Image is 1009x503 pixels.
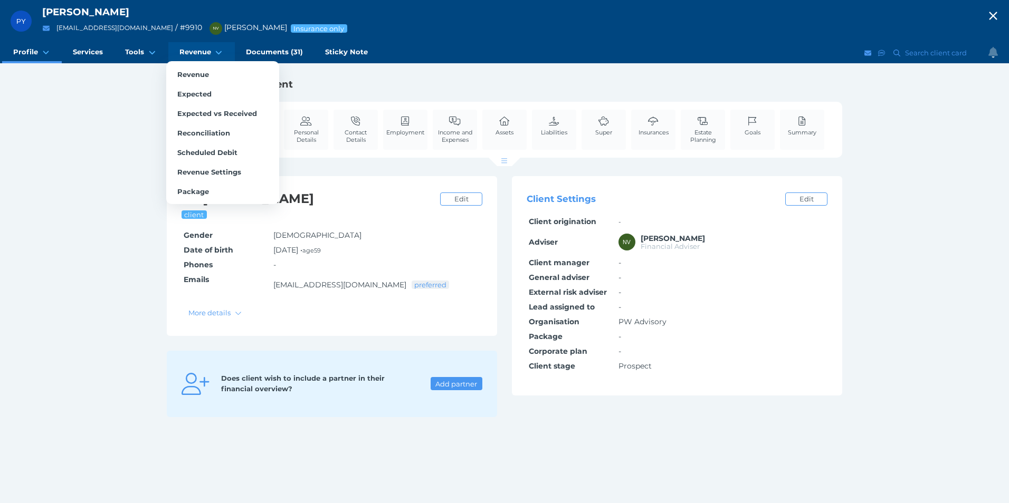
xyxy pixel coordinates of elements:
span: More details [184,308,233,317]
span: Does client wish to include a partner in their financial overview? [221,374,385,393]
span: Revenue [179,47,211,56]
span: Search client card [903,49,972,57]
span: [DATE] • [273,245,321,255]
div: Nancy Vos [210,22,222,35]
td: - [616,215,827,229]
span: - [273,260,276,269]
span: Revenue [177,70,209,79]
a: Liabilities [538,110,570,142]
span: Income and Expenses [435,129,474,143]
a: Expected vs Received [166,103,279,123]
span: Documents (31) [246,47,303,56]
span: Prospect [618,361,652,371]
span: Corporate plan [529,346,587,356]
a: Package [166,181,279,201]
span: Profile [13,47,38,56]
button: More details [183,306,247,320]
span: client [184,210,205,219]
a: Documents (31) [235,42,314,63]
span: - [618,273,621,282]
span: General adviser [529,273,589,282]
div: Paul Yovich [11,11,32,32]
span: Lead assigned to [529,302,595,312]
span: Phones [184,260,213,269]
a: Services [62,42,114,63]
div: Nancy Vos [618,234,635,250]
small: age 59 [302,247,321,254]
span: Tools [125,47,144,56]
span: [PERSON_NAME] [204,23,287,32]
span: Revenue Settings [177,168,241,176]
button: Email [40,22,53,35]
span: PY [16,17,26,25]
span: Emails [184,275,209,284]
span: Package [529,332,563,341]
a: Income and Expenses [433,110,477,149]
a: Reconciliation [166,123,279,142]
a: Revenue Settings [166,162,279,181]
span: Personal Details [287,129,326,143]
span: preferred [414,280,448,289]
span: - [618,302,621,312]
button: Search client card [889,46,972,60]
span: [DEMOGRAPHIC_DATA] [273,230,361,240]
span: Insurances [639,129,669,136]
span: - [618,258,621,267]
h2: Mr [PERSON_NAME] [182,191,435,207]
a: Estate Planning [681,110,725,149]
span: Gender [184,230,213,240]
a: Contact Details [334,110,378,149]
a: Edit [440,192,482,206]
a: Assets [493,110,516,142]
span: Client Settings [527,194,596,205]
span: Expected vs Received [177,109,257,118]
span: Edit [795,195,818,203]
span: Add partner [431,380,482,388]
button: Email [863,46,873,60]
span: External risk adviser [529,287,607,297]
span: Services [73,47,103,56]
a: Edit [785,192,827,206]
a: Scheduled Debit [166,142,279,162]
span: Sticky Note [325,47,368,56]
span: Liabilities [541,129,567,136]
span: Financial Adviser [641,242,700,250]
a: Summary [785,110,819,142]
span: Edit [450,195,473,203]
span: [PERSON_NAME] [42,6,129,18]
button: SMS [877,46,887,60]
span: Goals [745,129,760,136]
a: Revenue [168,42,235,63]
span: Estate Planning [683,129,722,143]
span: Organisation [529,317,579,326]
span: Adviser [529,237,558,247]
a: [EMAIL_ADDRESS][DOMAIN_NAME] [273,280,406,289]
span: Super [595,129,612,136]
span: NV [623,239,631,245]
a: Profile [2,42,62,63]
span: NV [213,26,218,31]
a: Super [593,110,615,142]
span: / # 9910 [175,23,202,32]
span: - [618,346,621,356]
button: Add partner [431,377,482,390]
span: Client origination [529,217,596,226]
span: Expected [177,90,212,98]
span: Summary [788,129,816,136]
span: Reconciliation [177,129,230,137]
a: Employment [384,110,427,142]
span: Scheduled Debit [177,148,237,157]
span: Assets [496,129,513,136]
a: Revenue [166,64,279,84]
span: Package [177,187,209,196]
a: Goals [742,110,763,142]
span: - [618,287,621,297]
span: Contact Details [336,129,375,143]
a: Personal Details [284,110,328,149]
span: Client stage [529,361,575,371]
span: Date of birth [184,245,233,255]
span: Client manager [529,258,589,267]
span: Insurance only [293,24,345,33]
span: - [618,332,621,341]
a: Expected [166,84,279,103]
